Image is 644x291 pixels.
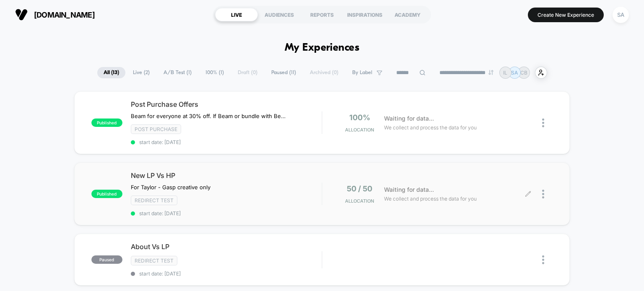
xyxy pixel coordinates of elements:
[131,171,322,180] span: New LP Vs HP
[386,8,429,21] div: ACADEMY
[13,8,97,21] button: [DOMAIN_NAME]
[34,10,95,19] span: [DOMAIN_NAME]
[91,255,122,264] span: paused
[384,195,477,203] span: We collect and process the data for you
[131,270,322,277] span: start date: [DATE]
[384,114,434,123] span: Waiting for data...
[613,7,629,23] div: SA
[343,8,386,21] div: INSPIRATIONS
[258,8,301,21] div: AUDIENCES
[542,190,544,198] img: close
[528,8,604,22] button: Create New Experience
[347,184,372,193] span: 50 / 50
[131,196,177,205] span: Redirect Test
[131,113,286,119] span: Beam for everyone at 30% off. If Beam or bundle with Beam is in cart: Gasp at 30% off
[157,67,198,78] span: A/B Test ( 1 )
[199,67,230,78] span: 100% ( 1 )
[610,6,631,23] button: SA
[384,185,434,194] span: Waiting for data...
[345,127,374,133] span: Allocation
[215,8,258,21] div: LIVE
[384,124,477,131] span: We collect and process the data for you
[285,42,360,54] h1: My Experiences
[97,67,125,78] span: All ( 13 )
[131,100,322,108] span: Post Purchase Offers
[131,242,322,251] span: About Vs LP
[511,70,518,76] p: SA
[91,118,122,127] span: published
[131,124,181,134] span: Post Purchase
[488,70,493,75] img: end
[265,67,302,78] span: Paused ( 11 )
[352,70,372,76] span: By Label
[349,113,370,122] span: 100%
[345,198,374,204] span: Allocation
[131,210,322,216] span: start date: [DATE]
[520,70,527,76] p: CB
[301,8,343,21] div: REPORTS
[131,256,177,265] span: Redirect Test
[15,8,28,21] img: Visually logo
[91,190,122,198] span: published
[503,70,507,76] p: IL
[542,118,544,127] img: close
[131,184,210,191] span: For Taylor - Gasp creative only
[131,139,322,145] span: start date: [DATE]
[127,67,156,78] span: Live ( 2 )
[542,255,544,264] img: close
